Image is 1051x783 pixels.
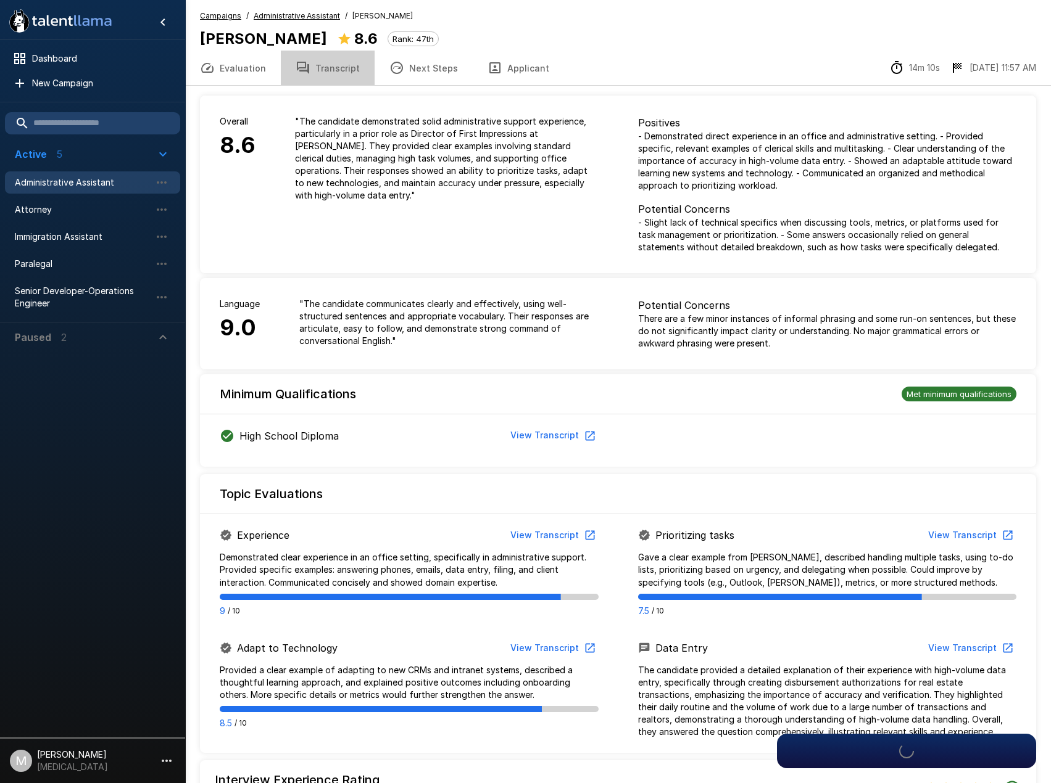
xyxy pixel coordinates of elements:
[281,51,375,85] button: Transcript
[237,641,338,655] p: Adapt to Technology
[220,298,260,310] p: Language
[220,605,225,617] p: 9
[237,528,289,543] p: Experience
[220,384,356,404] h6: Minimum Qualifications
[909,62,940,74] p: 14m 10s
[638,115,1017,130] p: Positives
[923,524,1016,547] button: View Transcript
[505,424,599,447] button: View Transcript
[970,62,1036,74] p: [DATE] 11:57 AM
[299,298,599,347] p: " The candidate communicates clearly and effectively, using well-structured sentences and appropr...
[185,51,281,85] button: Evaluation
[354,30,378,47] b: 8.6
[638,664,1017,738] p: The candidate provided a detailed explanation of their experience with high-volume data entry, sp...
[505,637,599,660] button: View Transcript
[638,130,1017,192] p: - Demonstrated direct experience in an office and administrative setting. - Provided specific, re...
[246,10,249,22] span: /
[655,641,708,655] p: Data Entry
[295,115,599,202] p: " The candidate demonstrated solid administrative support experience, particularly in a prior rol...
[200,11,241,20] u: Campaigns
[652,605,664,617] span: / 10
[239,428,339,443] p: High School Diploma
[220,484,323,504] h6: Topic Evaluations
[220,128,255,163] h6: 8.6
[200,30,327,47] b: [PERSON_NAME]
[638,216,1017,253] p: - Slight lack of technical specifics when discussing tools, metrics, or platforms used for task m...
[473,51,564,85] button: Applicant
[220,717,232,729] p: 8.5
[254,11,340,20] u: Administrative Assistant
[388,34,438,44] span: Rank: 47th
[889,60,940,75] div: The time between starting and completing the interview
[638,202,1017,216] p: Potential Concerns
[352,10,413,22] span: [PERSON_NAME]
[345,10,347,22] span: /
[375,51,473,85] button: Next Steps
[220,664,599,701] p: Provided a clear example of adapting to new CRMs and intranet systems, described a thoughtful lea...
[923,637,1016,660] button: View Transcript
[505,524,599,547] button: View Transcript
[638,605,649,617] p: 7.5
[638,298,1017,313] p: Potential Concerns
[220,551,599,588] p: Demonstrated clear experience in an office setting, specifically in administrative support. Provi...
[638,313,1017,350] p: There are a few minor instances of informal phrasing and some run-on sentences, but these do not ...
[235,717,247,729] span: / 10
[220,310,260,346] h6: 9.0
[655,528,734,543] p: Prioritizing tasks
[950,60,1036,75] div: The date and time when the interview was completed
[638,551,1017,588] p: Gave a clear example from [PERSON_NAME], described handling multiple tasks, using to-do lists, pr...
[220,115,255,128] p: Overall
[902,389,1016,399] span: Met minimum qualifications
[228,605,240,617] span: / 10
